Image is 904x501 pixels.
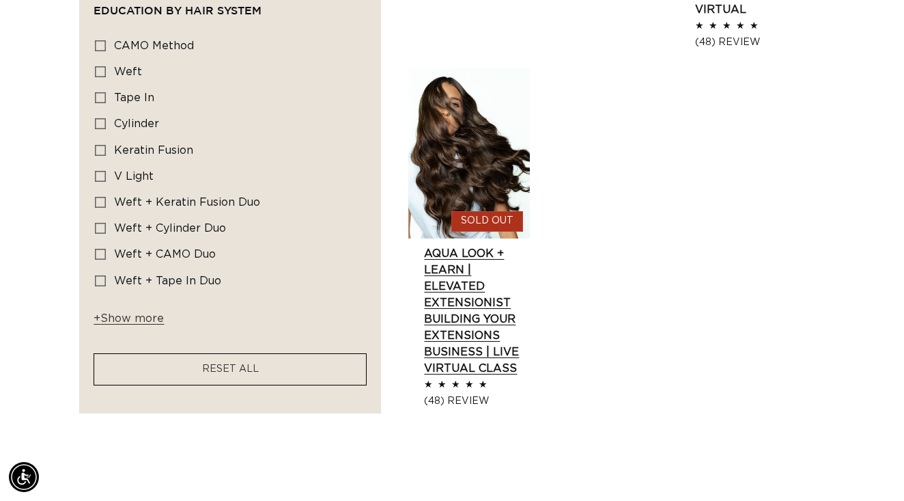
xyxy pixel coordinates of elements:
button: Show more [94,311,168,332]
span: Weft + Cylinder Duo [114,223,226,234]
span: Keratin Fusion [114,144,193,155]
span: Weft + CAMO Duo [114,249,216,260]
a: RESET ALL [202,360,259,377]
span: Tape In [114,92,154,103]
span: Weft + Keratin Fusion Duo [114,196,260,207]
span: RESET ALL [202,364,259,373]
span: CAMO Method [114,40,194,51]
div: Accessibility Menu [9,462,39,492]
span: Cylinder [114,118,159,129]
span: Weft + Tape in Duo [114,275,221,286]
iframe: Chat Widget [836,435,904,501]
span: Education By Hair system [94,4,262,16]
span: Show more [94,312,164,323]
span: + [94,312,100,323]
span: V Light [114,170,154,181]
span: Weft [114,66,142,77]
a: AQUA Look + Learn | Elevated Extensionist BUILDING YOUR EXTENSIONS BUSINESS | Live Virtual Class [424,245,530,377]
